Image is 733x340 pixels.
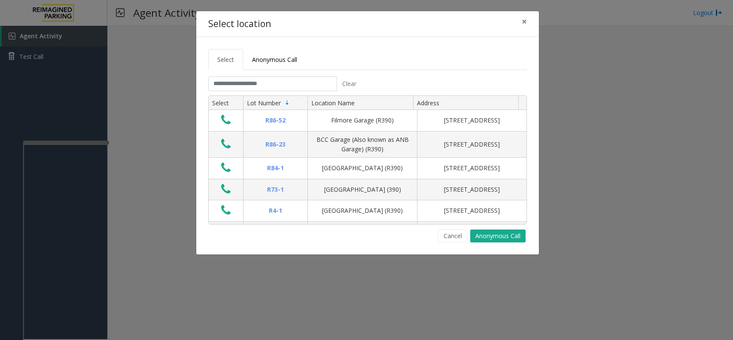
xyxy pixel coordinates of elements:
[522,15,527,28] span: ×
[313,135,412,154] div: BCC Garage (Also known as ANB Garage) (R390)
[417,99,439,107] span: Address
[311,99,355,107] span: Location Name
[249,116,302,125] div: R86-52
[208,17,271,31] h4: Select location
[313,185,412,194] div: [GEOGRAPHIC_DATA] (390)
[423,185,521,194] div: [STREET_ADDRESS]
[209,96,526,224] div: Data table
[209,96,243,110] th: Select
[249,163,302,173] div: R84-1
[217,55,234,64] span: Select
[247,99,281,107] span: Lot Number
[313,163,412,173] div: [GEOGRAPHIC_DATA] (R390)
[252,55,297,64] span: Anonymous Call
[516,11,533,32] button: Close
[470,230,526,242] button: Anonymous Call
[208,49,527,70] ul: Tabs
[313,116,412,125] div: Filmore Garage (R390)
[423,206,521,215] div: [STREET_ADDRESS]
[423,140,521,149] div: [STREET_ADDRESS]
[249,140,302,149] div: R86-23
[249,206,302,215] div: R4-1
[423,116,521,125] div: [STREET_ADDRESS]
[337,77,361,91] button: Clear
[249,185,302,194] div: R73-1
[313,206,412,215] div: [GEOGRAPHIC_DATA] (R390)
[284,99,291,106] span: Sortable
[438,230,468,242] button: Cancel
[423,163,521,173] div: [STREET_ADDRESS]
